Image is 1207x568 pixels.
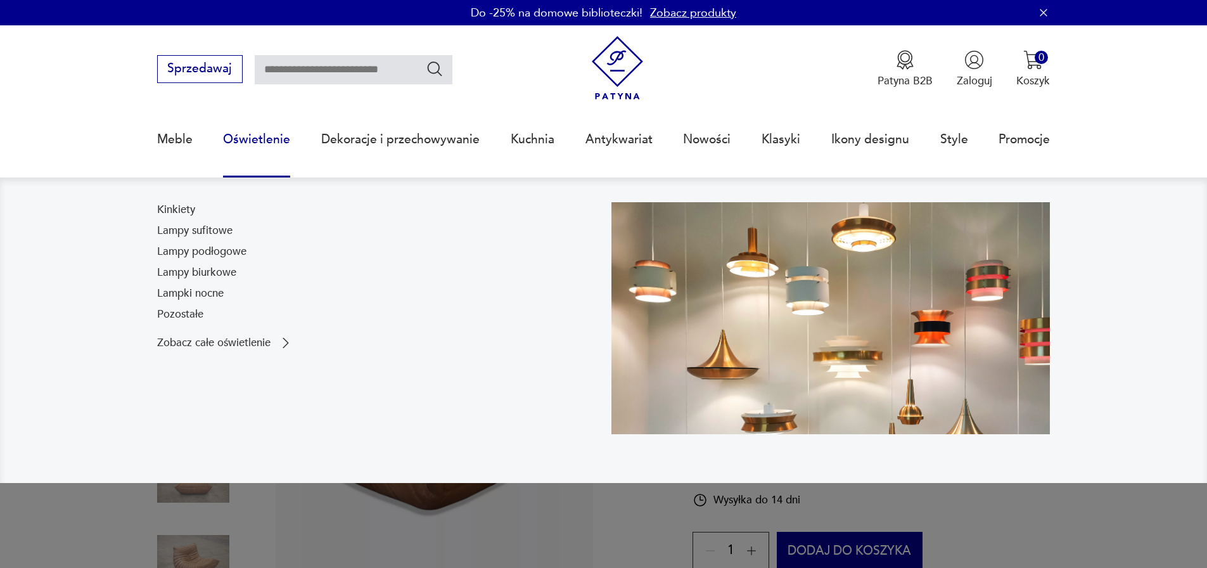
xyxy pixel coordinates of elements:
[471,5,642,21] p: Do -25% na domowe biblioteczki!
[585,36,649,100] img: Patyna - sklep z meblami i dekoracjami vintage
[957,50,992,88] button: Zaloguj
[157,202,195,217] a: Kinkiety
[157,244,246,259] a: Lampy podłogowe
[611,202,1051,434] img: a9d990cd2508053be832d7f2d4ba3cb1.jpg
[999,110,1050,169] a: Promocje
[957,74,992,88] p: Zaloguj
[157,110,193,169] a: Meble
[511,110,554,169] a: Kuchnia
[157,335,293,351] a: Zobacz całe oświetlenie
[878,50,933,88] a: Ikona medaluPatyna B2B
[157,65,243,75] a: Sprzedawaj
[940,110,968,169] a: Style
[1035,51,1048,64] div: 0
[157,307,203,322] a: Pozostałe
[1023,50,1043,70] img: Ikona koszyka
[585,110,653,169] a: Antykwariat
[157,286,224,301] a: Lampki nocne
[1016,50,1050,88] button: 0Koszyk
[157,55,243,83] button: Sprzedawaj
[1016,74,1050,88] p: Koszyk
[157,223,233,238] a: Lampy sufitowe
[895,50,915,70] img: Ikona medalu
[831,110,909,169] a: Ikony designu
[223,110,290,169] a: Oświetlenie
[683,110,731,169] a: Nowości
[964,50,984,70] img: Ikonka użytkownika
[650,5,736,21] a: Zobacz produkty
[878,74,933,88] p: Patyna B2B
[762,110,800,169] a: Klasyki
[426,60,444,78] button: Szukaj
[878,50,933,88] button: Patyna B2B
[321,110,480,169] a: Dekoracje i przechowywanie
[157,265,236,280] a: Lampy biurkowe
[157,338,271,348] p: Zobacz całe oświetlenie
